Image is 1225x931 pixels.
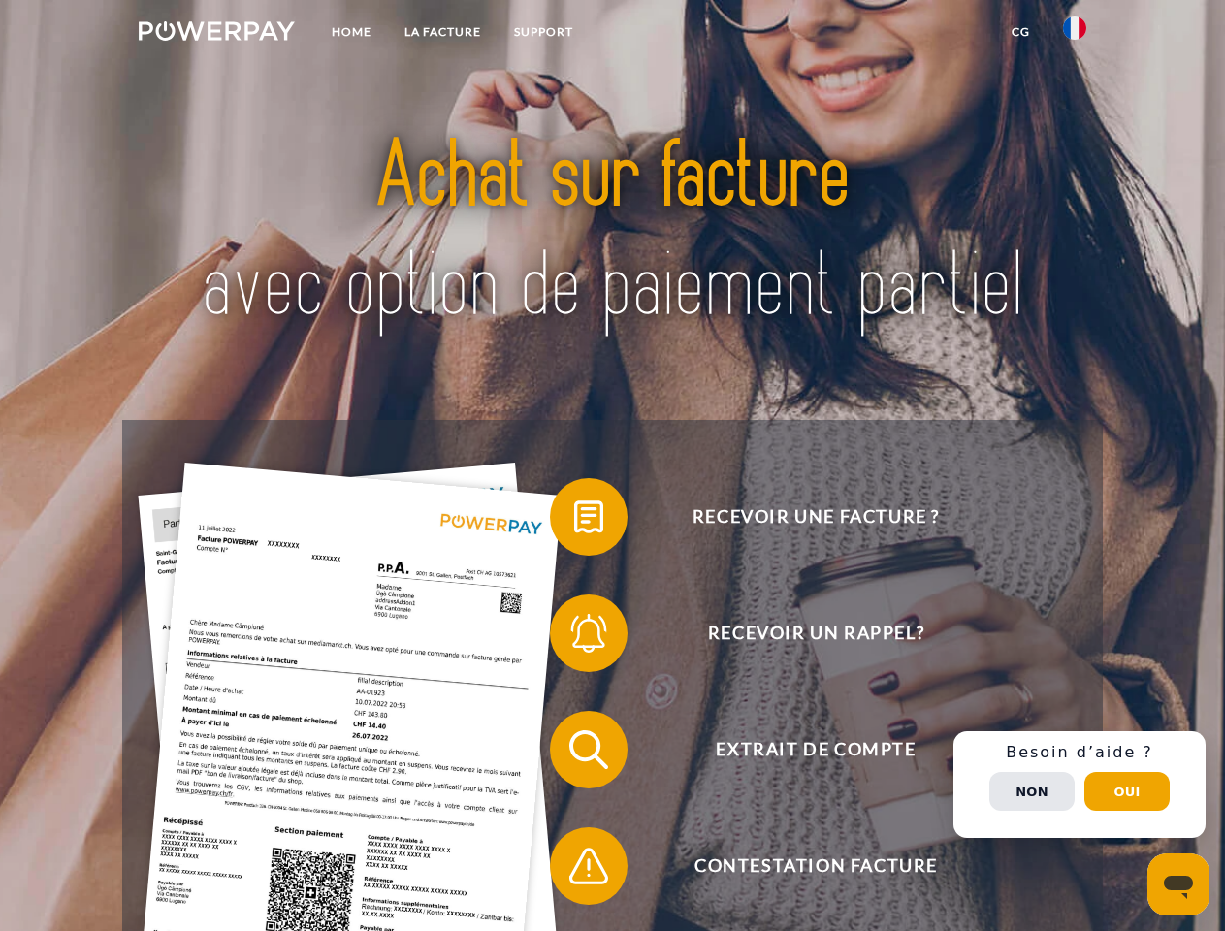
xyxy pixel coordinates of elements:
span: Recevoir un rappel? [578,594,1053,672]
h3: Besoin d’aide ? [965,743,1194,762]
img: fr [1063,16,1086,40]
button: Non [989,772,1075,811]
a: CG [995,15,1047,49]
button: Extrait de compte [550,711,1054,788]
a: Home [315,15,388,49]
span: Contestation Facture [578,827,1053,905]
div: Schnellhilfe [953,731,1206,838]
img: title-powerpay_fr.svg [185,93,1040,371]
iframe: Bouton de lancement de la fenêtre de messagerie [1147,853,1209,915]
a: Support [498,15,590,49]
img: qb_bill.svg [564,493,613,541]
span: Extrait de compte [578,711,1053,788]
img: qb_search.svg [564,725,613,774]
button: Oui [1084,772,1170,811]
button: Recevoir une facture ? [550,478,1054,556]
button: Recevoir un rappel? [550,594,1054,672]
img: qb_bell.svg [564,609,613,658]
a: LA FACTURE [388,15,498,49]
img: qb_warning.svg [564,842,613,890]
button: Contestation Facture [550,827,1054,905]
span: Recevoir une facture ? [578,478,1053,556]
img: logo-powerpay-white.svg [139,21,295,41]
